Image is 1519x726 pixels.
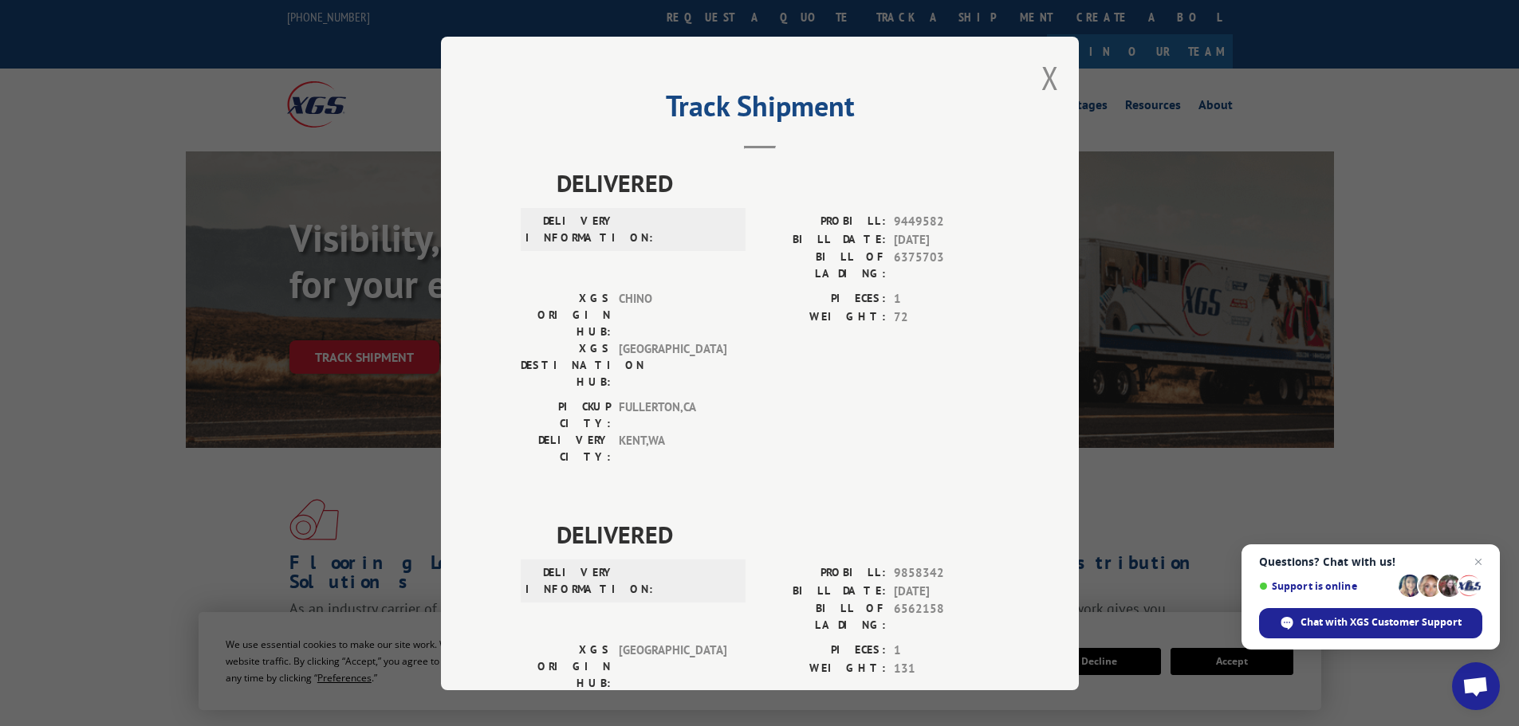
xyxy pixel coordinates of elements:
label: PROBILL: [760,564,886,583]
span: Questions? Chat with us! [1259,555,1482,568]
span: 9858342 [894,564,999,583]
span: KENT , WA [619,432,726,465]
label: BILL OF LADING: [760,249,886,282]
span: 6375703 [894,249,999,282]
span: 9449582 [894,213,999,231]
label: DELIVERY INFORMATION: [525,564,616,598]
span: 6562158 [894,600,999,634]
span: 72 [894,308,999,326]
label: WEIGHT: [760,308,886,326]
span: [GEOGRAPHIC_DATA] [619,340,726,390]
label: BILL DATE: [760,230,886,249]
label: WEIGHT: [760,659,886,677]
span: 1 [894,642,999,660]
button: Close modal [1041,57,1059,99]
span: [GEOGRAPHIC_DATA] [619,642,726,692]
label: PIECES: [760,642,886,660]
div: Open chat [1452,662,1500,710]
label: XGS ORIGIN HUB: [521,642,611,692]
label: PICKUP CITY: [521,398,611,432]
span: DELIVERED [557,516,999,552]
label: DELIVERY CITY: [521,432,611,465]
span: [DATE] [894,230,999,249]
span: Support is online [1259,580,1393,592]
span: Close chat [1469,552,1488,571]
span: 1 [894,290,999,308]
span: [DATE] [894,582,999,600]
label: PIECES: [760,290,886,308]
label: DELIVERY INFORMATION: [525,213,616,246]
span: FULLERTON , CA [619,398,726,432]
label: PROBILL: [760,213,886,231]
label: BILL OF LADING: [760,600,886,634]
span: 131 [894,659,999,677]
label: XGS ORIGIN HUB: [521,290,611,340]
span: Chat with XGS Customer Support [1301,615,1462,630]
h2: Track Shipment [521,95,999,125]
span: CHINO [619,290,726,340]
div: Chat with XGS Customer Support [1259,608,1482,638]
span: DELIVERED [557,165,999,201]
label: BILL DATE: [760,582,886,600]
label: XGS DESTINATION HUB: [521,340,611,390]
